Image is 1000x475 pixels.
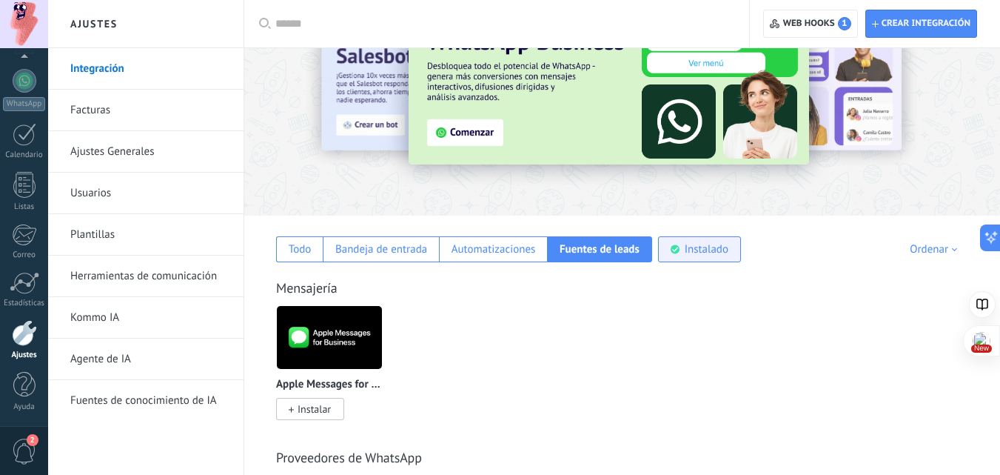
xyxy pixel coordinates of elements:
[70,339,229,380] a: Agente de IA
[48,380,244,421] li: Fuentes de conocimiento de IA
[783,17,851,30] span: Web hooks
[48,339,244,380] li: Agente de IA
[276,279,338,296] a: Mensajería
[70,131,229,173] a: Ajustes Generales
[3,402,46,412] div: Ayuda
[276,305,394,438] div: Apple Messages for Business
[3,250,46,260] div: Correo
[70,173,229,214] a: Usuarios
[48,90,244,131] li: Facturas
[298,402,331,416] span: Instalar
[763,10,857,38] button: Web hooks1
[48,214,244,256] li: Plantillas
[335,242,427,256] div: Bandeja de entrada
[48,173,244,214] li: Usuarios
[882,18,970,30] span: Crear integración
[48,131,244,173] li: Ajustes Generales
[3,351,46,360] div: Ajustes
[276,449,422,466] a: Proveedores de WhatsApp
[276,379,383,391] p: Apple Messages for Business
[838,17,851,30] span: 1
[70,90,229,131] a: Facturas
[70,297,229,339] a: Kommo IA
[685,242,728,256] div: Instalado
[560,242,640,256] div: Fuentes de leads
[48,256,244,297] li: Herramientas de comunicación
[277,302,382,373] img: logo_main.png
[3,202,46,212] div: Listas
[3,150,46,160] div: Calendario
[3,97,45,111] div: WhatsApp
[452,242,536,256] div: Automatizaciones
[27,434,38,446] span: 2
[70,214,229,256] a: Plantillas
[70,48,229,90] a: Integración
[70,380,229,422] a: Fuentes de conocimiento de IA
[910,242,962,256] div: Ordenar
[70,256,229,297] a: Herramientas de comunicación
[48,297,244,339] li: Kommo IA
[3,299,46,308] div: Estadísticas
[48,48,244,90] li: Integración
[289,242,312,256] div: Todo
[865,10,977,38] button: Crear integración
